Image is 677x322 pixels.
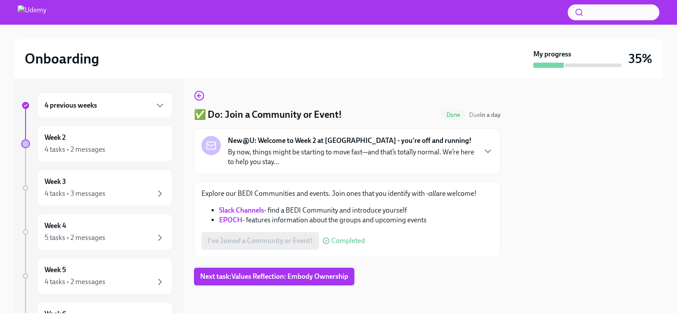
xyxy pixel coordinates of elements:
[45,177,66,187] h6: Week 3
[21,213,173,251] a: Week 45 tasks • 2 messages
[37,93,173,118] div: 4 previous weeks
[469,111,501,119] span: September 20th, 2025 10:00
[194,268,354,285] button: Next task:Values Reflection: Embody Ownership
[25,50,99,67] h2: Onboarding
[219,215,493,225] li: - features information about the groups and upcoming events
[45,221,66,231] h6: Week 4
[21,169,173,206] a: Week 34 tasks • 3 messages
[441,112,465,118] span: Done
[45,233,105,243] div: 5 tasks • 2 messages
[219,216,242,224] a: EPOCH
[629,51,652,67] h3: 35%
[228,147,476,167] p: By now, things might be starting to move fast—and that’s totally normal. We’re here to help you s...
[219,206,264,214] a: Slack Channels
[45,277,105,287] div: 4 tasks • 2 messages
[21,258,173,295] a: Week 54 tasks • 2 messages
[45,309,66,319] h6: Week 6
[45,145,105,154] div: 4 tasks • 2 messages
[533,49,571,59] strong: My progress
[21,125,173,162] a: Week 24 tasks • 2 messages
[469,111,501,119] span: Due
[18,5,46,19] img: Udemy
[45,265,66,275] h6: Week 5
[219,206,493,215] li: - find a BEDI Community and introduce yourself
[228,136,472,146] strong: New@U: Welcome to Week 2 at [GEOGRAPHIC_DATA] - you're off and running!
[331,237,365,244] span: Completed
[45,101,97,110] h6: 4 previous weeks
[428,189,436,198] em: all
[45,189,105,198] div: 4 tasks • 3 messages
[201,189,493,198] p: Explore our BEDI Communities and events. Join ones that you identify with - are welcome!
[200,272,348,281] span: Next task : Values Reflection: Embody Ownership
[45,133,66,142] h6: Week 2
[480,111,501,119] strong: in a day
[194,108,342,121] h4: ✅ Do: Join a Community or Event!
